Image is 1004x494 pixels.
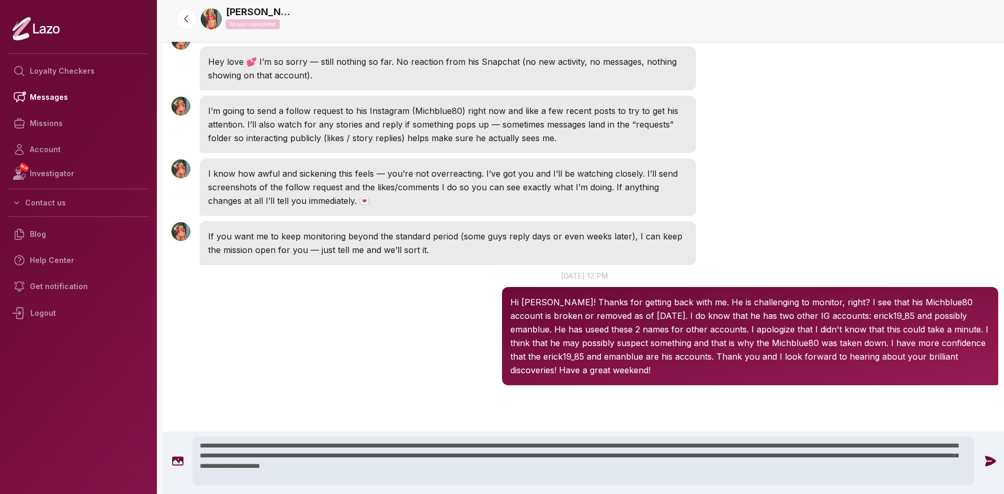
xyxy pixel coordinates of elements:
[510,295,990,377] p: Hi [PERSON_NAME]! Thanks for getting back with me. He is challenging to monitor, right? I see tha...
[8,273,149,300] a: Get notification
[201,8,222,29] img: 520ecdbb-042a-4e5d-99ca-1af144eed449
[8,58,149,84] a: Loyalty Checkers
[18,162,30,173] span: NEW
[208,167,688,208] p: I know how awful and sickening this feels — you’re not overreacting. I’ve got you and I’ll be wat...
[8,300,149,327] div: Logout
[8,136,149,163] a: Account
[8,84,149,110] a: Messages
[172,222,190,241] img: User avatar
[172,97,190,116] img: User avatar
[208,104,688,145] p: I’m going to send a follow request to his Instagram (Michblue80) right now and like a few recent ...
[172,159,190,178] img: User avatar
[8,221,149,247] a: Blog
[8,247,149,273] a: Help Center
[208,229,688,257] p: If you want me to keep monitoring beyond the standard period (some guys reply days or even weeks ...
[8,163,149,185] a: NEWInvestigator
[226,19,280,29] p: Mission completed
[208,55,688,82] p: Hey love 💕 I’m so sorry — still nothing so far. No reaction from his Snapchat (no new activity, n...
[226,5,294,19] a: [PERSON_NAME]
[8,110,149,136] a: Missions
[8,193,149,212] button: Contact us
